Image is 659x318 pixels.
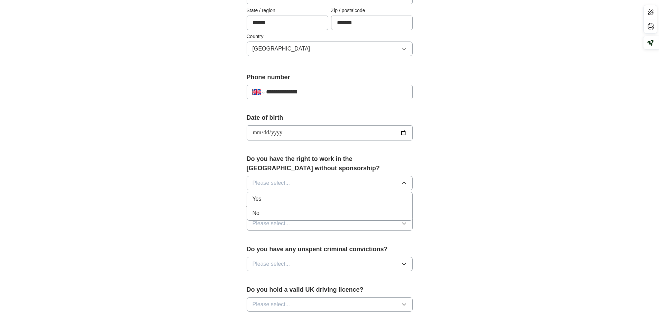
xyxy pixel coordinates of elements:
[247,42,413,56] button: [GEOGRAPHIC_DATA]
[247,216,413,231] button: Please select...
[331,7,413,14] label: Zip / postalcode
[247,73,413,82] label: Phone number
[247,176,413,190] button: Please select...
[253,219,290,228] span: Please select...
[247,257,413,271] button: Please select...
[247,33,413,40] label: Country
[253,300,290,309] span: Please select...
[247,297,413,312] button: Please select...
[253,45,310,53] span: [GEOGRAPHIC_DATA]
[247,154,413,173] label: Do you have the right to work in the [GEOGRAPHIC_DATA] without sponsorship?
[247,113,413,122] label: Date of birth
[247,285,413,294] label: Do you hold a valid UK driving licence?
[253,179,290,187] span: Please select...
[253,260,290,268] span: Please select...
[247,245,413,254] label: Do you have any unspent criminal convictions?
[253,195,262,203] span: Yes
[253,209,259,217] span: No
[247,7,328,14] label: State / region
